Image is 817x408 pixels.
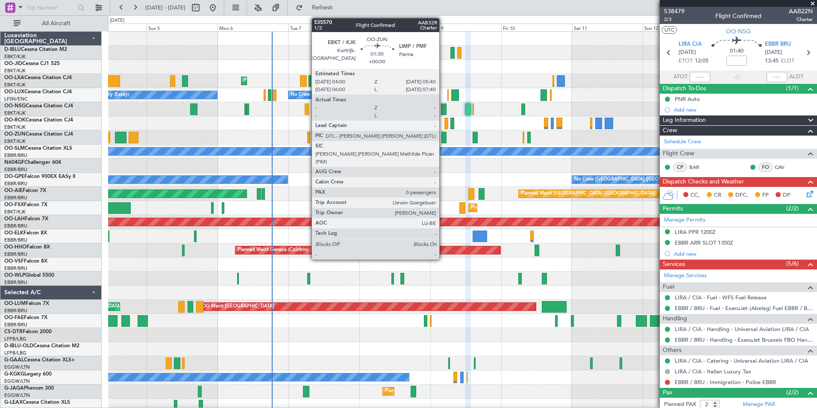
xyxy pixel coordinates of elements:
[4,279,27,286] a: EBBR/BRU
[664,138,701,146] a: Schedule Crew
[675,294,767,301] a: LIRA / CIA - Fuel - WFS Fuel Release
[4,400,23,405] span: G-LEAX
[4,132,26,137] span: OO-ZUN
[4,245,50,250] a: OO-HHOFalcon 8X
[4,89,24,95] span: OO-LUX
[691,191,700,200] span: CC,
[4,174,75,179] a: OO-GPEFalcon 900EX EASy II
[4,343,79,349] a: D-IBLU-OLDCessna Citation M2
[501,24,572,31] div: Fri 10
[4,307,27,314] a: EBBR/BRU
[4,61,22,66] span: OO-JID
[4,160,61,165] a: N604GFChallenger 604
[675,336,813,343] a: EBBR / BRU - Handling - ExecuJet Brussels FBO Handling Abelag
[715,12,761,21] div: Flight Confirmed
[4,386,54,391] a: G-JAGAPhenom 300
[110,17,124,24] div: [DATE]
[675,368,751,375] a: LIRA / CIA - Italian Luxury Tax
[4,103,73,109] a: OO-NSGCessna Citation CJ4
[663,314,687,324] span: Handling
[76,24,147,31] div: Sat 4
[765,57,779,65] span: 13:45
[244,74,343,87] div: Planned Maint Kortrijk-[GEOGRAPHIC_DATA]
[4,146,25,151] span: OO-SLM
[4,358,75,363] a: G-GAALCessna Citation XLS+
[4,174,24,179] span: OO-GPE
[4,152,27,159] a: EBBR/BRU
[4,273,25,278] span: OO-WLP
[786,204,799,213] span: (2/2)
[730,47,744,56] span: 01:40
[4,372,24,377] span: G-KGKG
[4,146,72,151] a: OO-SLMCessna Citation XLS
[4,209,26,215] a: EBKT/KJK
[4,75,72,80] a: OO-LXACessna Citation CJ4
[663,260,685,269] span: Services
[4,223,27,229] a: EBBR/BRU
[4,350,26,356] a: LFPB/LBG
[9,17,93,30] button: All Aircraft
[4,273,54,278] a: OO-WLPGlobal 5500
[664,216,705,225] a: Manage Permits
[4,392,30,399] a: EGGW/LTN
[663,177,744,187] span: Dispatch Checks and Weather
[675,357,808,364] a: LIRA / CIA - Catering - Universal Aviation LIRA / CIA
[663,149,694,159] span: Flight Crew
[663,282,674,292] span: Fuel
[395,131,532,144] div: A/C Unavailable [GEOGRAPHIC_DATA]-[GEOGRAPHIC_DATA]
[4,202,47,207] a: OO-FSXFalcon 7X
[781,57,794,65] span: ELDT
[675,239,733,246] div: EBBR ARR SLOT 1350Z
[762,191,769,200] span: FP
[4,118,26,123] span: OO-ROK
[305,5,341,11] span: Refresh
[4,180,27,187] a: EBBR/BRU
[673,163,687,172] div: CP
[4,336,26,342] a: LFPB/LBG
[689,163,708,171] a: BAR
[385,385,520,398] div: Planned Maint [GEOGRAPHIC_DATA] ([GEOGRAPHIC_DATA])
[4,259,47,264] a: OO-VSFFalcon 8X
[4,315,24,320] span: OO-FAE
[4,118,73,123] a: OO-ROKCessna Citation CJ4
[674,250,813,257] div: Add new
[675,378,776,386] a: EBBR / BRU - Immigration - Police EBBR
[4,329,52,334] a: CS-DTRFalcon 2000
[199,300,274,313] div: AOG Maint [GEOGRAPHIC_DATA]
[4,138,26,145] a: EBKT/KJK
[664,7,685,16] span: 538479
[663,204,683,214] span: Permits
[4,237,27,243] a: EBBR/BRU
[4,372,52,377] a: G-KGKGLegacy 600
[359,24,430,31] div: Wed 8
[4,251,27,257] a: EBBR/BRU
[4,82,26,88] a: EBKT/KJK
[4,301,49,306] a: OO-LUMFalcon 7X
[675,228,716,236] div: LIRA PPR 1200Z
[4,386,24,391] span: G-JAGA
[673,73,688,81] span: ATOT
[292,1,343,15] button: Refresh
[22,21,90,27] span: All Aircraft
[662,26,677,34] button: UTC
[675,95,700,103] div: PNR Auto
[674,106,813,113] div: Add new
[4,343,33,349] span: D-IBLU-OLD
[663,84,706,94] span: Dispatch To-Dos
[4,378,30,384] a: EGGW/LTN
[786,259,799,268] span: (5/6)
[4,47,21,52] span: D-IBLU
[217,24,288,31] div: Mon 6
[4,188,23,193] span: OO-AIE
[726,27,751,36] span: OO-NSG
[4,329,23,334] span: CS-DTR
[4,202,24,207] span: OO-FSX
[786,84,799,93] span: (1/1)
[735,191,748,200] span: DFC,
[775,163,794,171] a: CAV
[663,126,677,136] span: Crew
[238,244,308,257] div: Planned Maint Geneva (Cointrin)
[26,1,75,14] input: Trip Number
[789,16,813,23] span: Charter
[675,305,813,312] a: EBBR / BRU - Fuel - ExecuJet (Abelag) Fuel EBBR / BRU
